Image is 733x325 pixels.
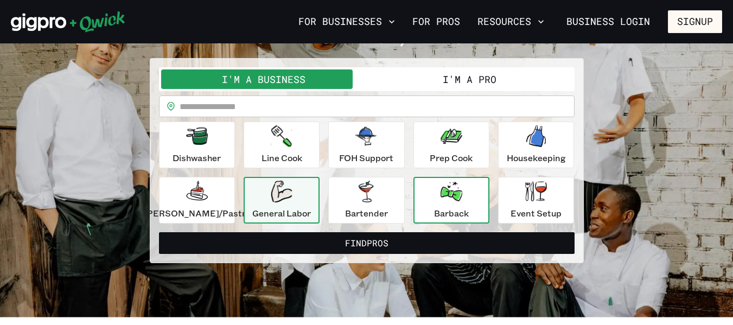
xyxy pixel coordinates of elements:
p: Event Setup [511,207,562,220]
p: [PERSON_NAME]/Pastry [144,207,250,220]
button: I'm a Pro [367,69,572,89]
button: Housekeeping [498,122,574,168]
button: FindPros [159,232,575,254]
button: Line Cook [244,122,320,168]
h2: GET GREAT SERVICE, A LA CARTE. [150,26,584,47]
button: Event Setup [498,177,574,224]
button: Bartender [328,177,404,224]
button: For Businesses [294,12,399,31]
button: Prep Cook [413,122,489,168]
button: FOH Support [328,122,404,168]
button: I'm a Business [161,69,367,89]
p: FOH Support [339,151,393,164]
button: Signup [668,10,722,33]
p: Line Cook [262,151,302,164]
button: Dishwasher [159,122,235,168]
a: Business Login [557,10,659,33]
button: Barback [413,177,489,224]
p: General Labor [252,207,311,220]
p: Barback [434,207,469,220]
button: [PERSON_NAME]/Pastry [159,177,235,224]
p: Prep Cook [430,151,473,164]
a: For Pros [408,12,464,31]
p: Bartender [345,207,388,220]
button: General Labor [244,177,320,224]
p: Dishwasher [173,151,221,164]
p: Housekeeping [507,151,566,164]
button: Resources [473,12,549,31]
